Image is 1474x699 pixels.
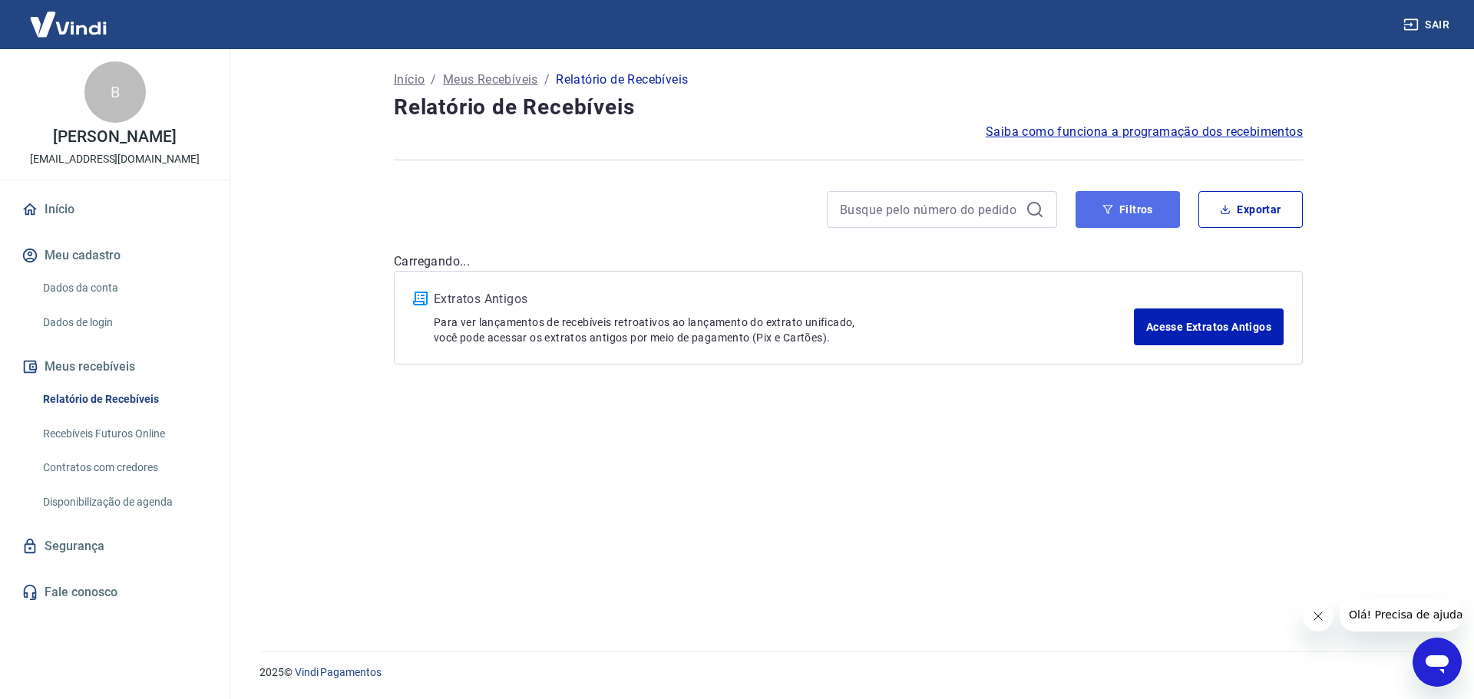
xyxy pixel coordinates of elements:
a: Dados da conta [37,272,211,304]
button: Filtros [1076,191,1180,228]
input: Busque pelo número do pedido [840,198,1020,221]
h4: Relatório de Recebíveis [394,92,1303,123]
img: Vindi [18,1,118,48]
iframe: Fechar mensagem [1303,601,1334,631]
a: Vindi Pagamentos [295,666,382,678]
div: B [84,61,146,123]
a: Saiba como funciona a programação dos recebimentos [986,123,1303,141]
button: Meu cadastro [18,239,211,272]
button: Sair [1400,11,1456,39]
a: Recebíveis Futuros Online [37,418,211,450]
button: Exportar [1198,191,1303,228]
a: Meus Recebíveis [443,71,538,89]
iframe: Botão para abrir a janela de mensagens [1413,638,1462,687]
p: [PERSON_NAME] [53,129,176,145]
a: Relatório de Recebíveis [37,384,211,415]
a: Fale conosco [18,575,211,609]
p: Para ver lançamentos de recebíveis retroativos ao lançamento do extrato unificado, você pode aces... [434,315,1134,345]
a: Acesse Extratos Antigos [1134,308,1284,345]
button: Meus recebíveis [18,350,211,384]
p: Extratos Antigos [434,290,1134,308]
p: / [544,71,550,89]
p: Carregando... [394,252,1303,271]
a: Contratos com credores [37,452,211,483]
p: [EMAIL_ADDRESS][DOMAIN_NAME] [30,151,200,167]
a: Início [394,71,425,89]
p: Relatório de Recebíveis [556,71,688,89]
span: Olá! Precisa de ajuda? [9,11,129,23]
img: ícone [413,292,428,305]
p: 2025 © [259,664,1437,681]
a: Segurança [18,529,211,563]
a: Início [18,193,211,226]
iframe: Mensagem da empresa [1340,598,1462,631]
a: Disponibilização de agenda [37,486,211,518]
a: Dados de login [37,307,211,338]
p: / [431,71,436,89]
